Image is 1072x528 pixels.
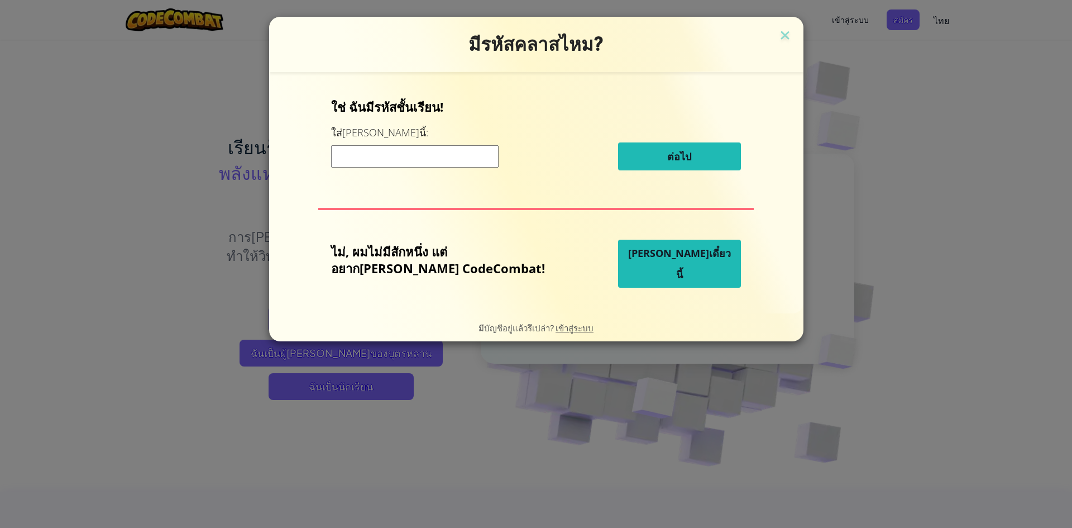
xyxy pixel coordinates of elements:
span: [PERSON_NAME]เดี๋ยวนี้ [628,246,731,281]
span: มีรหัสคลาสไหม? [468,33,604,55]
span: ต่อไป [667,150,691,163]
p: ไม่, ผมไม่มีสักหนึ่ง แต่อยาก[PERSON_NAME] CodeCombat! [331,243,562,277]
button: [PERSON_NAME]เดี๋ยวนี้ [618,240,741,288]
img: close icon [778,28,792,45]
label: ใส่[PERSON_NAME]นี้: [331,126,428,140]
button: ต่อไป [618,142,741,170]
span: มีบัญชีอยู่แล้วรึเปล่า? [478,322,556,333]
a: เข้าสู่ระบบ [556,322,594,333]
p: ใช่ ฉันมีรหัสชั้นเรียน! [331,98,741,115]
